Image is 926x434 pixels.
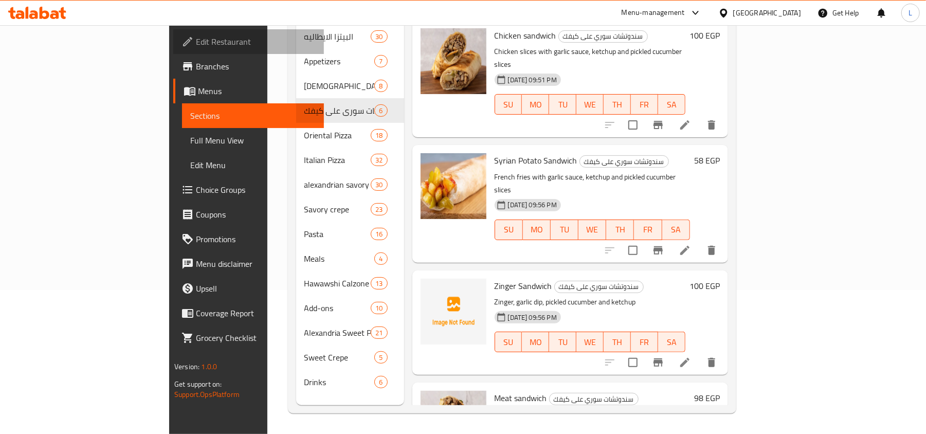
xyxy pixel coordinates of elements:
[689,28,720,43] h6: 100 EGP
[196,35,316,48] span: Edit Restaurant
[196,307,316,319] span: Coverage Report
[580,335,600,350] span: WE
[375,106,387,116] span: 6
[555,222,574,237] span: TU
[371,203,387,215] div: items
[549,393,639,405] div: سندوتشات سوري على كيفك
[196,332,316,344] span: Grocery Checklist
[733,7,801,19] div: [GEOGRAPHIC_DATA]
[296,20,404,399] nav: Menu sections
[375,377,387,387] span: 6
[173,251,324,276] a: Menu disclaimer
[173,276,324,301] a: Upsell
[304,228,371,240] span: Pasta
[604,332,631,352] button: TH
[499,222,519,237] span: SU
[635,335,654,350] span: FR
[622,352,644,373] span: Select to update
[580,97,600,112] span: WE
[622,240,644,261] span: Select to update
[296,370,404,394] div: Drinks6
[580,156,668,168] span: سندوتشات سوري على كيفك
[304,129,371,141] div: Oriental Pizza
[374,80,387,92] div: items
[371,30,387,43] div: items
[374,351,387,364] div: items
[658,94,685,115] button: SA
[374,252,387,265] div: items
[371,32,387,42] span: 30
[182,128,324,153] a: Full Menu View
[495,220,523,240] button: SU
[304,80,375,92] div: Syrian manakish
[296,296,404,320] div: Add-ons10
[173,54,324,79] a: Branches
[304,277,371,290] div: Hawawshi Calzone
[694,391,720,405] h6: 98 EGP
[634,220,662,240] button: FR
[296,24,404,49] div: البيتزا الايطاليه30
[296,246,404,271] div: Meals4
[374,55,387,67] div: items
[371,129,387,141] div: items
[371,155,387,165] span: 32
[374,104,387,117] div: items
[375,57,387,66] span: 7
[296,98,404,123] div: سندوتشات سوري على كيفك6
[196,60,316,73] span: Branches
[371,131,387,140] span: 18
[296,271,404,296] div: Hawawshi Calzone13
[604,94,631,115] button: TH
[304,302,371,314] span: Add-ons
[174,388,240,401] a: Support.OpsPlatform
[622,7,685,19] div: Menu-management
[371,327,387,339] div: items
[304,104,375,117] span: سندوتشات سوري على كيفك
[304,203,371,215] span: Savory crepe
[699,238,724,263] button: delete
[174,360,199,373] span: Version:
[371,180,387,190] span: 30
[554,281,644,293] div: سندوتشات سوري على كيفك
[190,159,316,171] span: Edit Menu
[198,85,316,97] span: Menus
[201,360,217,373] span: 1.0.0
[190,134,316,147] span: Full Menu View
[578,220,606,240] button: WE
[504,75,561,85] span: [DATE] 09:51 PM
[304,376,375,388] span: Drinks
[679,244,691,257] a: Edit menu item
[666,222,686,237] span: SA
[555,281,643,293] span: سندوتشات سوري على كيفك
[523,220,551,240] button: MO
[495,390,547,406] span: Meat sandwich
[371,302,387,314] div: items
[296,320,404,345] div: Alexandria Sweet Pie21
[662,220,690,240] button: SA
[606,220,634,240] button: TH
[662,335,681,350] span: SA
[371,229,387,239] span: 16
[553,335,572,350] span: TU
[296,197,404,222] div: Savory crepe23
[551,220,578,240] button: TU
[371,277,387,290] div: items
[495,278,552,294] span: Zinger Sandwich
[638,222,658,237] span: FR
[304,178,371,191] span: alexandrian savory pies
[173,325,324,350] a: Grocery Checklist
[304,351,375,364] span: Sweet Crepe
[304,327,371,339] span: Alexandria Sweet Pie
[371,303,387,313] span: 10
[371,154,387,166] div: items
[495,28,556,43] span: Chicken sandwich
[549,94,576,115] button: TU
[631,332,658,352] button: FR
[679,119,691,131] a: Edit menu item
[576,332,604,352] button: WE
[304,55,375,67] div: Appetizers
[558,30,648,43] div: سندوتشات سوري على كيفك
